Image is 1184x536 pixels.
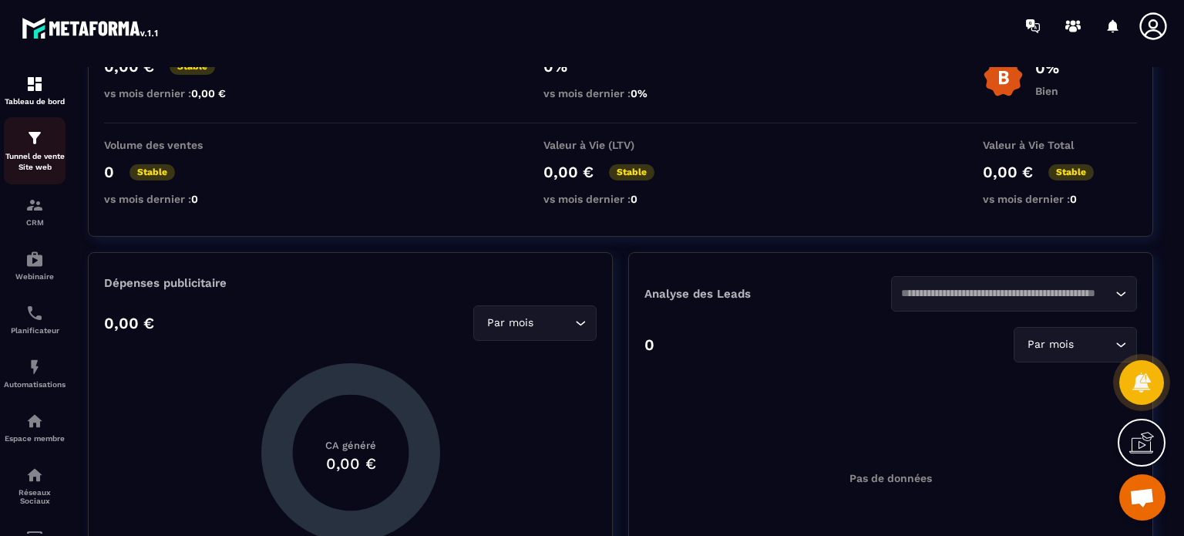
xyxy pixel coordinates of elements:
p: 0,00 € [543,163,594,181]
p: vs mois dernier : [104,193,258,205]
p: Dépenses publicitaire [104,276,597,290]
p: vs mois dernier : [543,87,698,99]
p: Stable [129,164,175,180]
p: Analyse des Leads [644,287,891,301]
p: Espace membre [4,434,66,443]
div: Search for option [473,305,597,341]
div: Ouvrir le chat [1119,474,1165,521]
span: 0 [191,193,198,205]
img: automations [25,250,44,268]
p: vs mois dernier : [983,193,1137,205]
p: 0,00 € [983,163,1033,181]
p: vs mois dernier : [543,193,698,205]
img: automations [25,358,44,376]
input: Search for option [536,315,571,332]
div: Search for option [1014,327,1137,362]
img: social-network [25,466,44,484]
p: 0% [1035,59,1059,77]
input: Search for option [901,285,1112,302]
img: formation [25,196,44,214]
p: Tableau de bord [4,97,66,106]
p: CRM [4,218,66,227]
span: 0,00 € [191,87,226,99]
span: 0 [631,193,637,205]
a: formationformationTableau de bord [4,63,66,117]
span: 0% [631,87,647,99]
p: vs mois dernier : [104,87,258,99]
img: scheduler [25,304,44,322]
p: 0 [644,335,654,354]
p: Automatisations [4,380,66,389]
p: Stable [609,164,654,180]
p: Valeur à Vie (LTV) [543,139,698,151]
p: Pas de données [849,472,932,484]
p: 0 [104,163,114,181]
a: schedulerschedulerPlanificateur [4,292,66,346]
a: formationformationTunnel de vente Site web [4,117,66,184]
img: automations [25,412,44,430]
span: Par mois [483,315,536,332]
a: automationsautomationsAutomatisations [4,346,66,400]
p: Réseaux Sociaux [4,488,66,505]
img: formation [25,129,44,147]
p: Stable [1048,164,1094,180]
p: Volume des ventes [104,139,258,151]
p: Webinaire [4,272,66,281]
p: Tunnel de vente Site web [4,151,66,173]
img: logo [22,14,160,42]
div: Search for option [891,276,1138,312]
a: automationsautomationsEspace membre [4,400,66,454]
img: b-badge-o.b3b20ee6.svg [983,57,1024,98]
span: 0 [1070,193,1077,205]
p: Bien [1035,85,1059,97]
span: Par mois [1024,336,1077,353]
img: formation [25,75,44,93]
input: Search for option [1077,336,1112,353]
a: formationformationCRM [4,184,66,238]
a: automationsautomationsWebinaire [4,238,66,292]
p: Valeur à Vie Total [983,139,1137,151]
p: 0,00 € [104,314,154,332]
a: social-networksocial-networkRéseaux Sociaux [4,454,66,517]
p: Planificateur [4,326,66,335]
